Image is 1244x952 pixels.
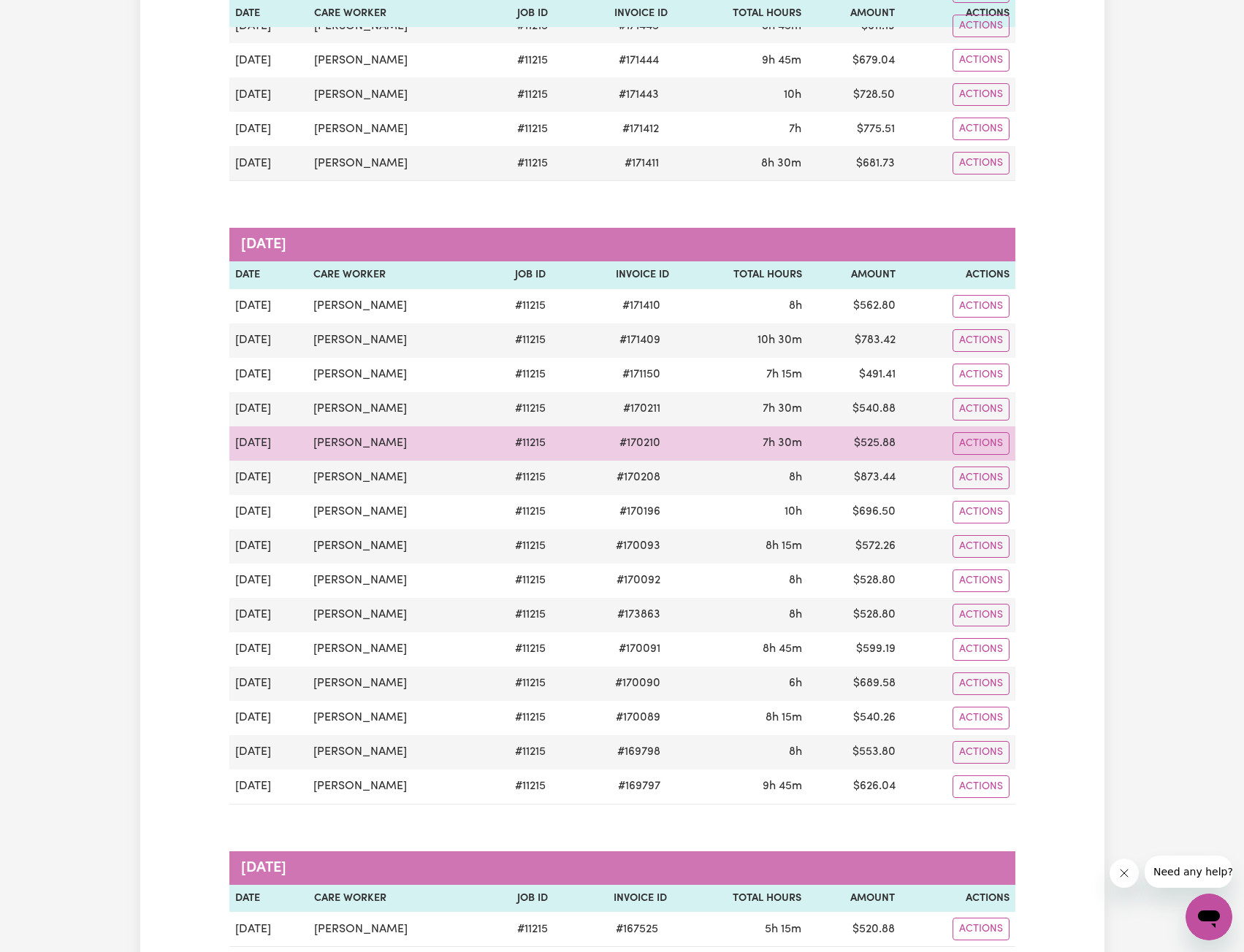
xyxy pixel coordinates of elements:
[953,569,1010,592] button: Actions
[483,146,553,181] td: # 11215
[953,329,1010,352] button: Actions
[761,158,801,169] span: 8 hours 30 minutes
[953,83,1010,106] button: Actions
[763,643,802,655] span: 8 hours 45 minutes
[808,529,901,564] td: $ 572.26
[610,52,668,69] span: # 171444
[766,540,802,552] span: 8 hours 15 minutes
[807,77,901,112] td: $ 728.50
[229,461,308,495] td: [DATE]
[606,675,669,692] span: # 170090
[308,77,483,112] td: [PERSON_NAME]
[953,918,1010,940] button: Actions
[789,472,802,483] span: 8 hours
[808,261,901,289] th: Amount
[229,885,308,913] th: Date
[308,43,483,77] td: [PERSON_NAME]
[483,112,553,146] td: # 11215
[610,640,669,658] span: # 170091
[763,437,802,449] span: 7 hours 30 minutes
[953,432,1010,455] button: Actions
[481,598,552,632] td: # 11215
[808,358,901,392] td: $ 491.41
[607,537,669,555] span: # 170093
[229,146,308,181] td: [DATE]
[229,667,308,701] td: [DATE]
[611,331,669,349] span: # 171409
[308,598,481,632] td: [PERSON_NAME]
[308,146,483,181] td: [PERSON_NAME]
[673,885,806,913] th: Total Hours
[762,20,801,32] span: 8 hours 45 minutes
[808,769,901,805] td: $ 626.04
[229,77,308,112] td: [DATE]
[766,369,802,380] span: 7 hours 15 minutes
[308,667,481,701] td: [PERSON_NAME]
[808,667,901,701] td: $ 689.58
[308,735,481,769] td: [PERSON_NAME]
[229,632,308,667] td: [DATE]
[229,564,308,598] td: [DATE]
[953,49,1010,72] button: Actions
[229,43,308,77] td: [DATE]
[229,735,308,769] td: [DATE]
[229,289,308,323] td: [DATE]
[229,701,308,735] td: [DATE]
[481,323,552,358] td: # 11215
[808,461,901,495] td: $ 873.44
[611,434,669,452] span: # 170210
[308,426,481,461] td: [PERSON_NAME]
[481,392,552,426] td: # 11215
[789,300,802,312] span: 8 hours
[483,43,553,77] td: # 11215
[807,43,901,77] td: $ 679.04
[953,118,1010,140] button: Actions
[608,572,669,589] span: # 170092
[953,707,1010,729] button: Actions
[766,712,802,723] span: 8 hours 15 minutes
[229,261,308,289] th: Date
[953,775,1010,798] button: Actions
[229,851,1015,885] caption: [DATE]
[481,667,552,701] td: # 11215
[616,155,668,172] span: # 171411
[784,89,801,101] span: 10 hours
[229,529,308,564] td: [DATE]
[607,921,667,938] span: # 167525
[229,495,308,529] td: [DATE]
[611,503,669,521] span: # 170196
[614,297,669,315] span: # 171410
[229,912,308,947] td: [DATE]
[484,912,554,947] td: # 11215
[9,10,88,22] span: Need any help?
[808,632,901,667] td: $ 599.19
[789,575,802,586] span: 8 hours
[481,289,552,323] td: # 11215
[308,261,481,289] th: Care Worker
[953,152,1010,174] button: Actions
[607,709,669,726] span: # 170089
[808,701,901,735] td: $ 540.26
[608,469,669,486] span: # 170208
[953,604,1010,626] button: Actions
[953,638,1010,661] button: Actions
[308,495,481,529] td: [PERSON_NAME]
[953,398,1010,421] button: Actions
[808,323,901,358] td: $ 783.42
[229,112,308,146] td: [DATE]
[807,112,901,146] td: $ 775.51
[1110,859,1139,888] iframe: Close message
[308,392,481,426] td: [PERSON_NAME]
[758,334,802,346] span: 10 hours 30 minutes
[229,598,308,632] td: [DATE]
[308,461,481,495] td: [PERSON_NAME]
[785,506,802,518] span: 10 hours
[808,735,901,769] td: $ 553.80
[953,672,1010,695] button: Actions
[229,228,1015,261] caption: [DATE]
[481,358,552,392] td: # 11215
[481,735,552,769] td: # 11215
[308,289,481,323] td: [PERSON_NAME]
[308,358,481,392] td: [PERSON_NAME]
[481,632,552,667] td: # 11215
